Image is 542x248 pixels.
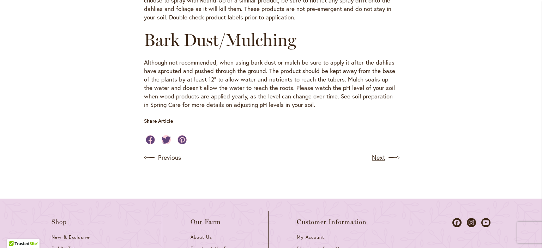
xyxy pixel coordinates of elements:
a: Dahlias on Facebook [452,218,462,227]
a: Previous [144,152,181,163]
span: Our Farm [191,218,221,225]
a: Share on Twitter [162,135,171,144]
a: Next [372,152,398,163]
span: Shop [52,218,67,225]
p: Although not recommended, when using bark dust or mulch be sure to apply it after the dahlias hav... [144,58,398,109]
a: Share on Facebook [146,135,155,144]
img: arrow icon [388,152,399,163]
a: Dahlias on Youtube [481,218,490,227]
p: Share Article [144,117,183,125]
a: Share on Pinterest [177,135,187,144]
a: Dahlias on Instagram [467,218,476,227]
h2: Bark Dust/Mulching [144,30,398,50]
span: Customer Information [297,218,367,225]
img: arrow icon [144,152,155,163]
